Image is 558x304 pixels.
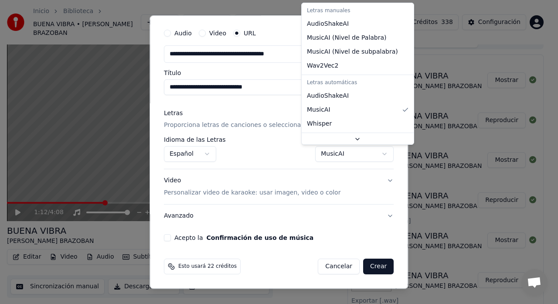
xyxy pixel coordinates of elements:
span: MusicAI ( Nivel de Palabra ) [307,34,387,42]
span: Whisper [307,120,332,128]
span: AudioShakeAI [307,92,349,100]
div: Letras automáticas [303,77,412,89]
span: MusicAI ( Nivel de subpalabra ) [307,48,398,56]
span: Wav2Vec2 [307,61,338,70]
div: Letras manuales [303,5,412,17]
span: AudioShakeAI [307,20,349,28]
span: MusicAI [307,106,330,114]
